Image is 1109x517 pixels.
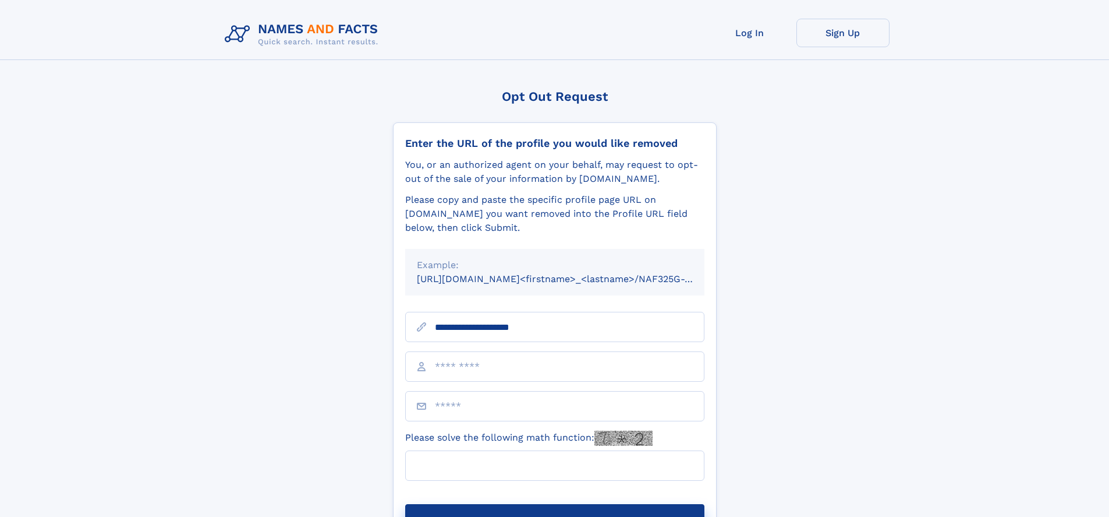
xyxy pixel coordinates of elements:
a: Sign Up [796,19,890,47]
div: You, or an authorized agent on your behalf, may request to opt-out of the sale of your informatio... [405,158,704,186]
img: Logo Names and Facts [220,19,388,50]
div: Enter the URL of the profile you would like removed [405,137,704,150]
label: Please solve the following math function: [405,431,653,446]
a: Log In [703,19,796,47]
div: Opt Out Request [393,89,717,104]
div: Please copy and paste the specific profile page URL on [DOMAIN_NAME] you want removed into the Pr... [405,193,704,235]
div: Example: [417,258,693,272]
small: [URL][DOMAIN_NAME]<firstname>_<lastname>/NAF325G-xxxxxxxx [417,273,727,284]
